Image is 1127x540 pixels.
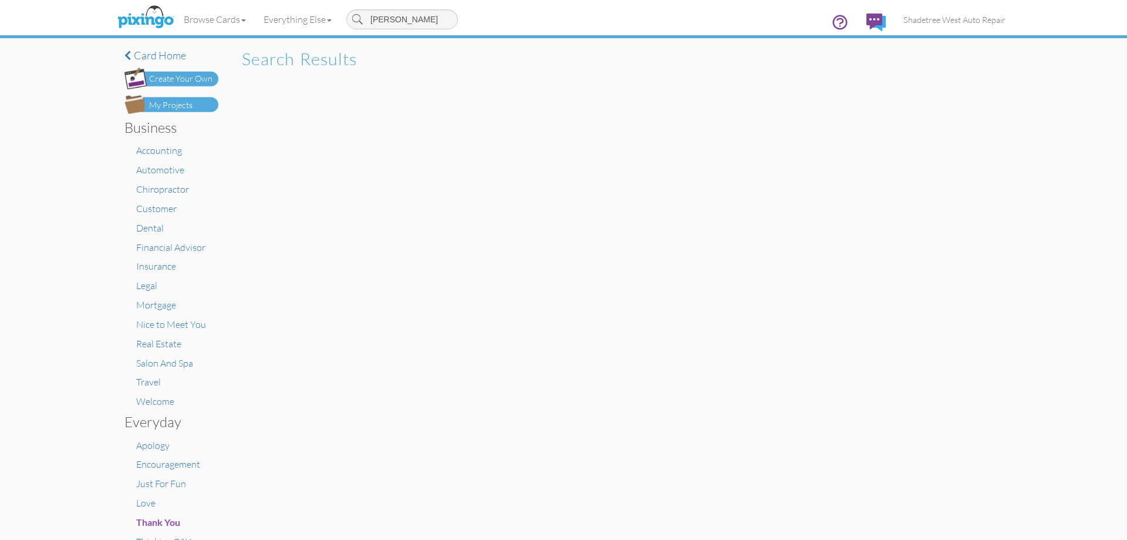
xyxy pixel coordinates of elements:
img: comments.svg [866,14,886,31]
a: Thank You [136,516,180,528]
a: Financial Advisor [136,242,205,253]
h3: Everyday [124,414,210,430]
a: Salon And Spa [136,357,193,369]
span: Thank You [136,516,180,528]
a: Browse Cards [175,5,255,34]
img: my-projects-button.png [124,95,218,114]
a: Insurance [136,260,176,272]
img: create-own-button.png [124,68,218,89]
a: Travel [136,376,161,388]
a: Legal [136,280,157,291]
a: Shadetree West Auto Repair [895,5,1014,35]
a: Customer [136,203,177,214]
a: Real Estate [136,338,181,350]
h3: Business [124,120,210,135]
div: Create Your Own [149,73,212,85]
a: Love [136,497,156,509]
a: Dental [136,222,164,234]
h2: Search results [242,50,1003,69]
a: Nice to Meet You [136,318,206,330]
span: Shadetree West Auto Repair [903,15,1005,25]
a: Just For Fun [136,478,186,489]
a: Chiropractor [136,183,189,195]
div: My Projects [149,99,193,112]
input: Search cards [346,9,458,29]
a: Mortgage [136,299,176,311]
a: Welcome [136,395,174,407]
a: Encouragement [136,458,200,470]
a: Apology [136,440,170,451]
a: Everything Else [255,5,340,34]
a: Card home [124,50,218,62]
img: pixingo logo [114,3,177,32]
a: Accounting [136,145,182,156]
a: Automotive [136,164,184,176]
